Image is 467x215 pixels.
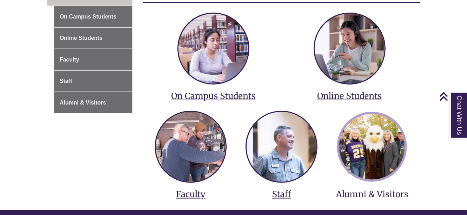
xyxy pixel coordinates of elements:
[439,92,465,101] a: Back to Top
[315,14,385,84] img: services for online students
[54,92,132,113] a: Alumni & Visitors
[151,105,231,200] a: services for faculty Faculty
[241,105,322,200] a: services for staff Staff
[241,189,322,200] h3: Staff
[287,91,412,101] h3: Online Students
[247,112,316,182] img: services for staff
[178,14,248,84] img: services for on campus students
[54,71,132,92] a: Staff
[151,189,231,200] h3: Faculty
[54,6,132,27] a: On Campus Students
[332,105,413,200] a: services for alumni and visitors Alumni & Visitors
[151,7,276,101] a: services for on campus students On Campus Students
[156,112,226,182] img: services for faculty
[54,49,132,70] a: Faculty
[151,91,276,101] h3: On Campus Students
[337,112,407,182] img: services for alumni and visitors
[332,189,413,200] h3: Alumni & Visitors
[287,7,412,101] a: services for online students Online Students
[54,28,132,49] a: Online Students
